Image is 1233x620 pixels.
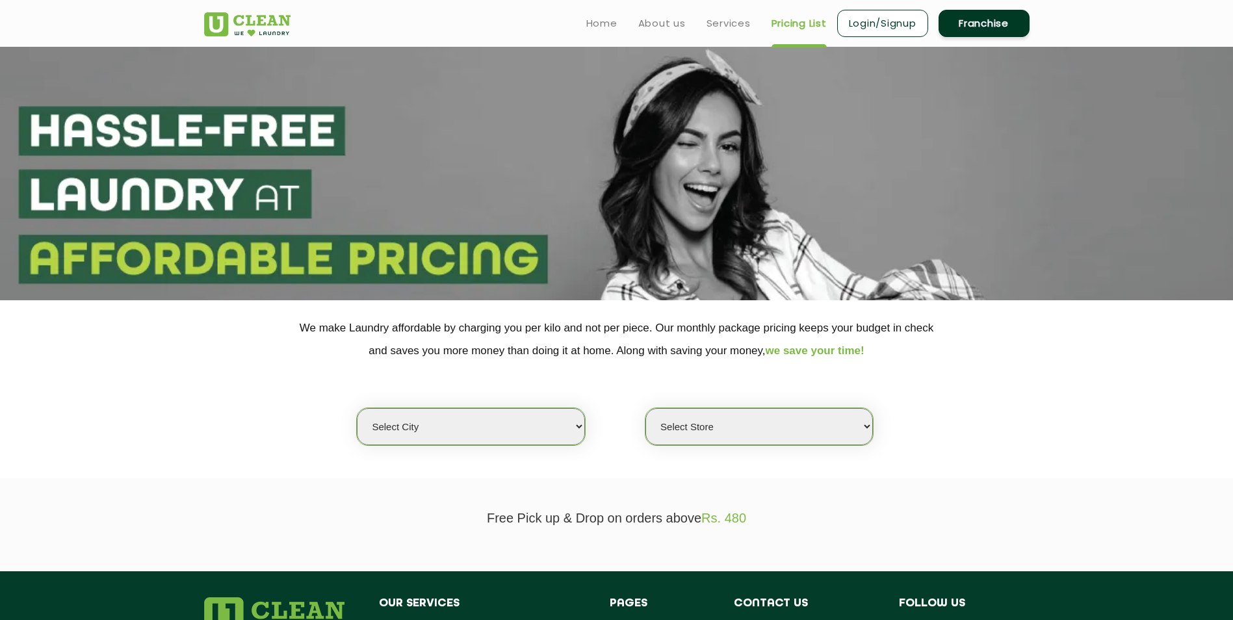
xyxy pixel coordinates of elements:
[837,10,928,37] a: Login/Signup
[638,16,686,31] a: About us
[701,511,746,525] span: Rs. 480
[204,12,291,36] img: UClean Laundry and Dry Cleaning
[707,16,751,31] a: Services
[766,344,864,357] span: we save your time!
[586,16,617,31] a: Home
[204,316,1030,362] p: We make Laundry affordable by charging you per kilo and not per piece. Our monthly package pricin...
[939,10,1030,37] a: Franchise
[204,511,1030,526] p: Free Pick up & Drop on orders above
[772,16,827,31] a: Pricing List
